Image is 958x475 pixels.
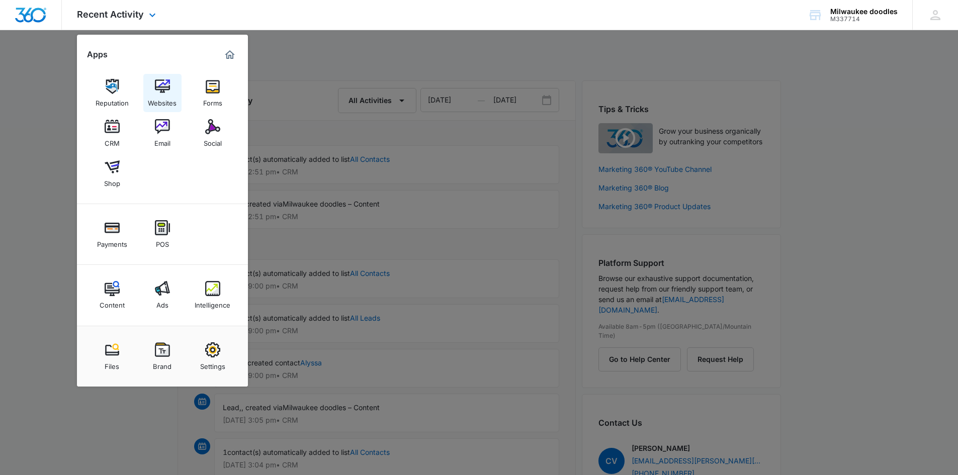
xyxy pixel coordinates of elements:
[100,296,125,309] div: Content
[156,296,168,309] div: Ads
[93,154,131,193] a: Shop
[87,50,108,59] h2: Apps
[93,114,131,152] a: CRM
[93,337,131,375] a: Files
[93,276,131,314] a: Content
[143,215,182,253] a: POS
[194,114,232,152] a: Social
[93,74,131,112] a: Reputation
[194,74,232,112] a: Forms
[143,276,182,314] a: Ads
[222,47,238,63] a: Marketing 360® Dashboard
[105,357,119,370] div: Files
[195,296,230,309] div: Intelligence
[143,114,182,152] a: Email
[200,357,225,370] div: Settings
[203,94,222,107] div: Forms
[96,94,129,107] div: Reputation
[97,235,127,248] div: Payments
[194,276,232,314] a: Intelligence
[93,215,131,253] a: Payments
[154,134,170,147] div: Email
[204,134,222,147] div: Social
[104,174,120,187] div: Shop
[830,16,898,23] div: account id
[153,357,171,370] div: Brand
[105,134,120,147] div: CRM
[194,337,232,375] a: Settings
[830,8,898,16] div: account name
[77,9,144,20] span: Recent Activity
[143,74,182,112] a: Websites
[148,94,177,107] div: Websites
[143,337,182,375] a: Brand
[156,235,169,248] div: POS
